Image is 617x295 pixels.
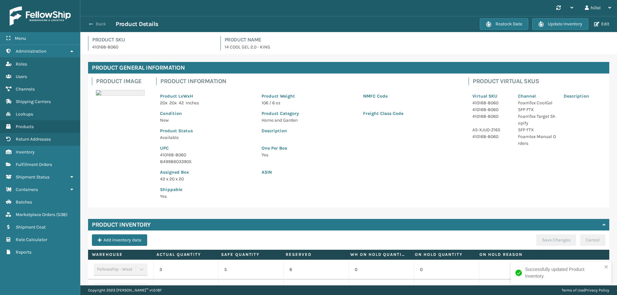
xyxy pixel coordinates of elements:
p: 410168-8060 [472,106,510,113]
p: ASIN [262,169,457,176]
button: close [604,264,609,270]
label: On Hold Quantity [415,252,471,257]
span: 106 / 6 oz [262,100,281,106]
p: NMFC Code [363,93,457,100]
span: Inches [186,100,199,106]
p: Condition [160,110,254,117]
h4: Product SKU [92,36,213,44]
p: Product Status [160,127,254,134]
p: Channel [518,93,556,100]
p: UPC [160,145,254,152]
button: Edit [592,21,611,27]
span: 20 x [169,100,177,106]
p: Assigned Box [160,169,254,176]
p: FoamTex Target Shopify [518,113,556,126]
p: Freight Class Code [363,110,457,117]
p: Yes [262,152,457,158]
td: 0 [414,260,479,280]
span: Fulfillment Orders [16,162,52,167]
p: One Per Box [262,145,457,152]
p: Product Category [262,110,355,117]
h4: Product Information [160,77,461,85]
span: Reports [16,249,31,255]
h4: Product Image [96,77,148,85]
button: Back [86,21,116,27]
span: Inventory [16,149,35,155]
p: 849986033905 [160,158,254,165]
p: Description [262,127,457,134]
p: SFP FTX [518,106,556,113]
p: Description [564,93,602,100]
span: ( 538 ) [56,212,67,217]
p: 410168-8060 [160,152,254,158]
span: Rate Calculator [16,237,47,242]
h4: Product Virtual SKUs [473,77,605,85]
p: 410168-8060 [92,44,213,50]
label: Actual Quantity [156,252,213,257]
p: Available [160,134,254,141]
label: Safe Quantity [221,252,278,257]
span: 20 x [160,100,167,106]
span: Roles [16,61,27,67]
p: 410168-8060 [472,133,510,140]
span: Shipment Status [16,174,49,180]
p: FoamTex CoolGel [518,100,556,106]
p: 6 [290,266,343,273]
button: Restock Date [480,18,528,30]
p: AS-XJU0-Z165 [472,126,510,133]
p: 42 x 20 x 20 [160,176,254,182]
p: Yes [160,193,254,200]
p: Copyright 2023 [PERSON_NAME]™ v 1.0.187 [88,285,162,295]
label: On Hold Reason [479,252,536,257]
label: WH On hold quantity [350,252,407,257]
img: logo [10,6,71,26]
span: Batches [16,199,32,205]
td: 3 [153,260,219,280]
p: New [160,117,254,124]
span: 42 [179,100,184,106]
p: Virtual SKU [472,93,510,100]
span: Administration [16,48,46,54]
p: SFP FTX [518,126,556,133]
span: Shipment Cost [16,224,46,230]
span: Products [16,124,34,129]
span: Shipping Carriers [16,99,51,104]
td: 5 [218,260,283,280]
h3: Product Details [116,20,158,28]
p: Shippable [160,186,254,193]
span: Menu [15,36,26,41]
span: Return Addresses [16,136,51,142]
label: Warehouse [92,252,148,257]
h4: Product Name [225,36,610,44]
span: Channels [16,86,35,92]
button: Save Changes [536,234,576,246]
button: Add inventory data [92,234,147,246]
p: 14 COOL GEL 2.0 - KING [225,44,610,50]
p: Product LxWxH [160,93,254,100]
img: 51104088640_40f294f443_o-scaled-700x700.jpg [96,90,145,96]
p: Product Weight [262,93,355,100]
p: 410168-8060 [472,113,510,120]
span: Marketplace Orders [16,212,55,217]
h4: Product General Information [88,62,609,74]
td: 0 [349,260,414,280]
button: Update Inventory [532,18,588,30]
span: Containers [16,187,38,192]
div: Successfully updated Product Inventory. [525,266,602,280]
p: 410168-8060 [472,100,510,106]
p: Home and Garden [262,117,355,124]
button: Cancel [580,234,605,246]
span: Users [16,74,27,79]
p: Foamtex Manual Orders [518,133,556,147]
label: Reserved [286,252,342,257]
span: Lookups [16,111,33,117]
h4: Product Inventory [92,221,151,229]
